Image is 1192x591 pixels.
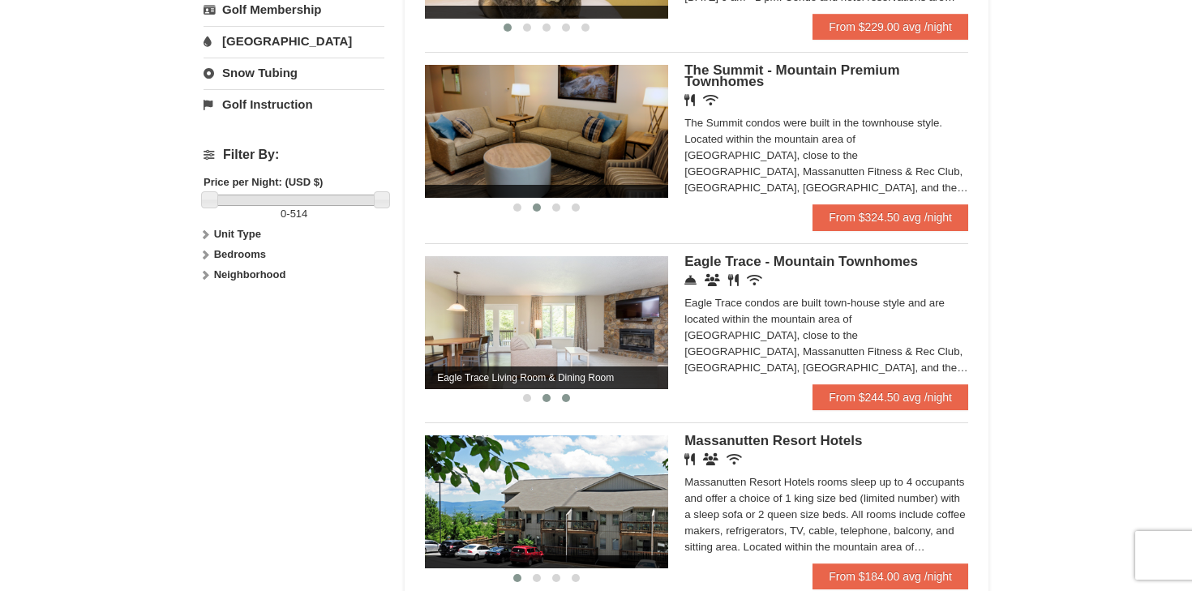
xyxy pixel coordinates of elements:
[813,563,968,589] a: From $184.00 avg /night
[214,268,286,281] strong: Neighborhood
[684,474,968,555] div: Massanutten Resort Hotels rooms sleep up to 4 occupants and offer a choice of 1 king size bed (li...
[727,453,742,465] i: Wireless Internet (free)
[290,208,308,220] span: 514
[684,62,899,89] span: The Summit - Mountain Premium Townhomes
[813,384,968,410] a: From $244.50 avg /night
[684,453,695,465] i: Restaurant
[425,366,668,389] span: Eagle Trace Living Room & Dining Room
[813,204,968,230] a: From $324.50 avg /night
[813,14,968,40] a: From $229.00 avg /night
[684,94,695,106] i: Restaurant
[425,256,668,389] img: Eagle Trace Living Room & Dining Room
[204,176,323,188] strong: Price per Night: (USD $)
[214,228,261,240] strong: Unit Type
[204,206,384,222] label: -
[705,274,720,286] i: Conference Facilities
[684,254,918,269] span: Eagle Trace - Mountain Townhomes
[747,274,762,286] i: Wireless Internet (free)
[281,208,286,220] span: 0
[204,148,384,162] h4: Filter By:
[703,94,718,106] i: Wireless Internet (free)
[703,453,718,465] i: Banquet Facilities
[684,433,862,448] span: Massanutten Resort Hotels
[204,58,384,88] a: Snow Tubing
[684,295,968,376] div: Eagle Trace condos are built town-house style and are located within the mountain area of [GEOGRA...
[684,274,697,286] i: Concierge Desk
[684,115,968,196] div: The Summit condos were built in the townhouse style. Located within the mountain area of [GEOGRAP...
[204,26,384,56] a: [GEOGRAPHIC_DATA]
[214,248,266,260] strong: Bedrooms
[728,274,739,286] i: Restaurant
[204,89,384,119] a: Golf Instruction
